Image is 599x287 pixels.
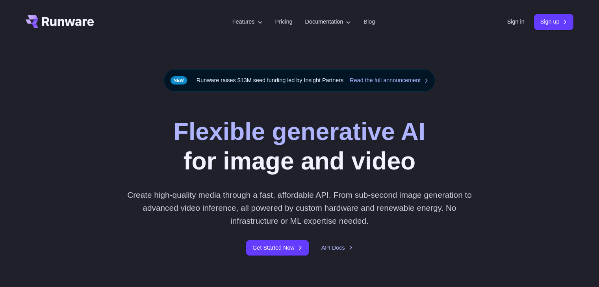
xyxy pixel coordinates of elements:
a: Blog [363,17,375,26]
label: Documentation [305,17,351,26]
a: Sign up [534,14,574,29]
a: Pricing [275,17,293,26]
strong: Flexible generative AI [174,118,425,145]
a: Go to / [26,15,94,28]
h1: for image and video [174,117,425,176]
label: Features [232,17,263,26]
a: Read the full announcement [350,76,428,85]
a: Get Started Now [246,240,308,256]
a: API Docs [321,243,353,252]
div: Runware raises $13M seed funding led by Insight Partners [164,69,436,92]
p: Create high-quality media through a fast, affordable API. From sub-second image generation to adv... [124,188,475,228]
a: Sign in [507,17,525,26]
